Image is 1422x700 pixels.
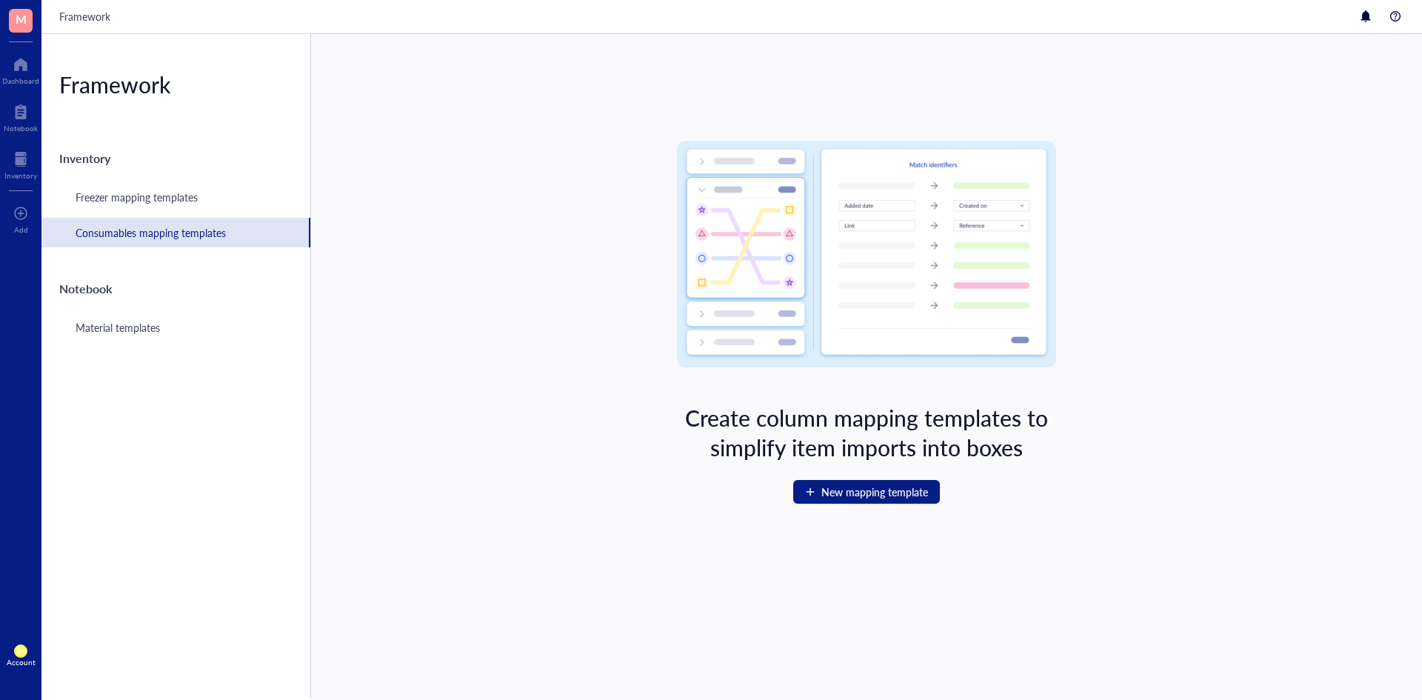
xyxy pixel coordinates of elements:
div: Consumables mapping templates [76,224,226,241]
div: Dashboard [2,76,39,85]
img: Consumables examples [677,141,1056,367]
a: Material templates [41,313,310,342]
div: Notebook [4,124,38,133]
div: Framework [41,70,310,99]
a: Consumables mapping templates [41,218,310,247]
div: Create column mapping templates to simplify item imports into boxes [677,403,1056,462]
a: Freezer mapping templates [41,182,310,212]
div: Inventory [4,171,37,180]
button: New mapping template [793,480,940,504]
div: Account [7,658,36,667]
a: Inventory [4,147,37,180]
a: Dashboard [2,53,39,85]
div: Freezer mapping templates [76,189,198,205]
span: M [16,10,27,28]
a: Notebook [4,100,38,133]
span: New mapping template [821,486,928,498]
div: Material templates [76,319,160,336]
span: Framework [59,9,110,24]
div: Add [14,225,28,234]
span: EN [17,647,25,654]
div: Inventory [41,141,310,176]
div: Notebook [41,271,310,307]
